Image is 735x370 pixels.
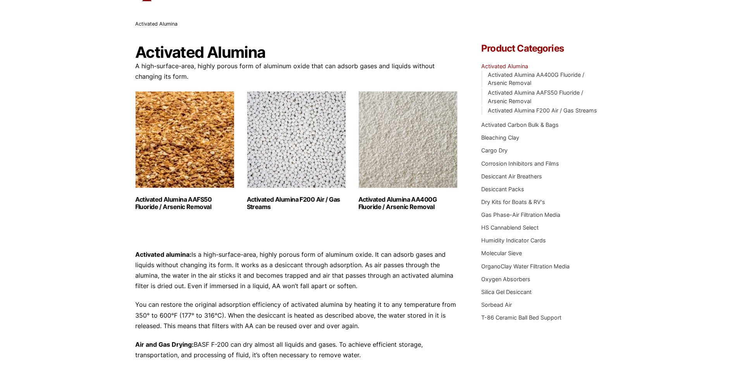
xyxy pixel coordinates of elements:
a: Gas Phase-Air Filtration Media [481,211,560,218]
h2: Activated Alumina AA400G Fluoride / Arsenic Removal [358,196,458,211]
p: You can restore the original adsorption efficiency of activated alumina by heating it to any temp... [135,299,458,331]
a: Bleaching Clay [481,134,519,141]
h2: Activated Alumina AAFS50 Fluoride / Arsenic Removal [135,196,234,211]
span: Activated Alumina [135,21,177,27]
a: Visit product category Activated Alumina AA400G Fluoride / Arsenic Removal [358,91,458,211]
a: Desiccant Packs [481,186,524,192]
a: Visit product category Activated Alumina F200 Air / Gas Streams [247,91,346,211]
a: Activated Alumina AAFS50 Fluoride / Arsenic Removal [488,89,583,104]
p: BASF F-200 can dry almost all liquids and gases. To achieve efficient storage, transportation, an... [135,339,458,360]
h1: Activated Alumina [135,44,458,61]
a: Silica Gel Desiccant [481,289,532,295]
a: Visit product category Activated Alumina AAFS50 Fluoride / Arsenic Removal [135,91,234,211]
a: Activated Carbon Bulk & Bags [481,121,559,128]
img: Activated Alumina AA400G Fluoride / Arsenic Removal [358,91,458,188]
p: Is a high-surface-area, highly porous form of aluminum oxide. It can adsorb gases and liquids wit... [135,249,458,292]
h4: Product Categories [481,44,600,53]
a: Activated Alumina [481,63,528,69]
a: HS Cannablend Select [481,224,539,231]
a: Corrosion Inhibitors and Films [481,160,559,167]
a: Molecular Sieve [481,250,522,256]
a: Dry Kits for Boats & RV's [481,199,545,205]
a: Cargo Dry [481,147,508,154]
a: Activated Alumina AA400G Fluoride / Arsenic Removal [488,71,584,86]
p: A high-surface-area, highly porous form of aluminum oxide that can adsorb gases and liquids witho... [135,61,458,82]
strong: Air and Gas Drying: [135,341,194,348]
strong: Activated alumina: [135,251,191,258]
h2: Activated Alumina F200 Air / Gas Streams [247,196,346,211]
a: Oxygen Absorbers [481,276,530,282]
img: Activated Alumina F200 Air / Gas Streams [247,91,346,188]
a: T-86 Ceramic Ball Bed Support [481,314,561,321]
a: OrganoClay Water Filtration Media [481,263,570,270]
a: Activated Alumina F200 Air / Gas Streams [488,107,597,114]
a: Sorbead Air [481,301,512,308]
a: Desiccant Air Breathers [481,173,542,180]
img: Activated Alumina AAFS50 Fluoride / Arsenic Removal [135,91,234,188]
a: Humidity Indicator Cards [481,237,546,244]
